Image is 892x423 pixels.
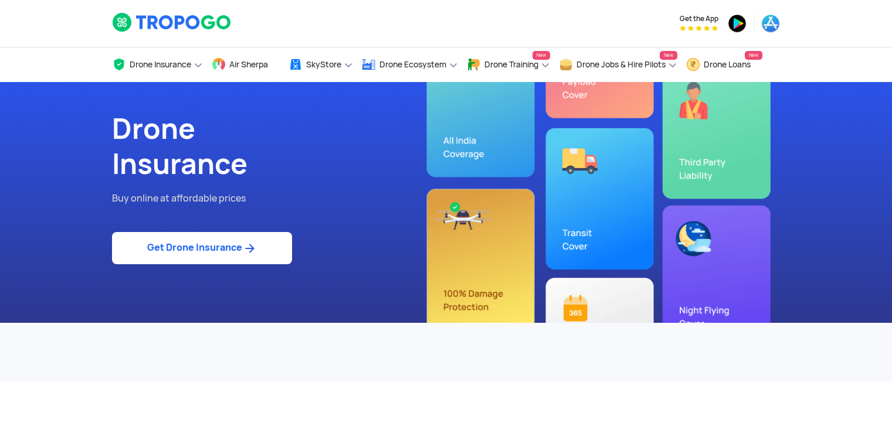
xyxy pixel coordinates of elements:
span: Drone Loans [704,60,751,69]
span: New [533,51,550,60]
a: Drone Jobs & Hire PilotsNew [559,47,677,82]
a: Air Sherpa [212,47,280,82]
img: logoHeader.svg [112,12,232,32]
span: New [745,51,762,60]
img: ic_playstore.png [728,14,747,33]
a: SkyStore [289,47,353,82]
span: New [660,51,677,60]
a: Drone LoansNew [686,47,762,82]
a: Drone Insurance [112,47,203,82]
img: App Raking [680,25,718,31]
p: Buy online at affordable prices [112,191,437,206]
a: Drone Ecosystem [362,47,458,82]
img: ic_arrow_forward_blue.svg [242,241,257,255]
span: Drone Insurance [130,60,191,69]
img: ic_appstore.png [761,14,780,33]
a: Get Drone Insurance [112,232,292,264]
h1: Drone Insurance [112,111,437,182]
span: Drone Ecosystem [379,60,446,69]
span: Drone Training [484,60,538,69]
span: Air Sherpa [229,60,268,69]
a: Drone TrainingNew [467,47,550,82]
span: Drone Jobs & Hire Pilots [576,60,666,69]
span: Get the App [680,14,718,23]
span: SkyStore [306,60,341,69]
